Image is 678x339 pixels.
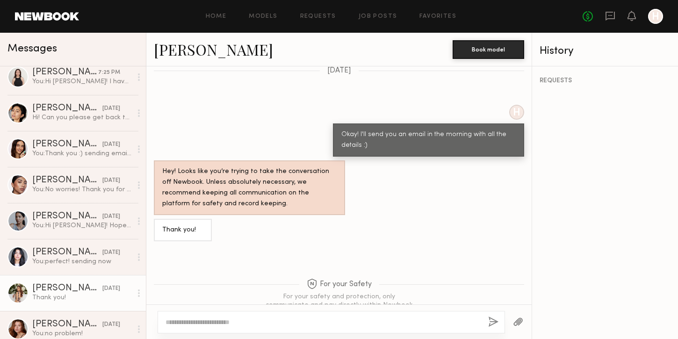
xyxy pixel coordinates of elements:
[32,284,102,293] div: [PERSON_NAME]
[32,113,132,122] div: Hi! Can you please get back to my email when you have the chance please and thank you 🙏🏻
[32,185,132,194] div: You: No worries! Thank you for getting back to me :)
[453,40,524,59] button: Book model
[102,104,120,113] div: [DATE]
[32,140,102,149] div: [PERSON_NAME]
[32,248,102,257] div: [PERSON_NAME]
[98,68,120,77] div: 7:25 PM
[162,225,203,236] div: Thank you!
[102,284,120,293] div: [DATE]
[7,43,57,54] span: Messages
[32,320,102,329] div: [PERSON_NAME]
[32,293,132,302] div: Thank you!
[648,9,663,24] a: H
[300,14,336,20] a: Requests
[32,176,102,185] div: [PERSON_NAME]
[154,39,273,59] a: [PERSON_NAME]
[32,68,98,77] div: [PERSON_NAME]
[32,212,102,221] div: [PERSON_NAME]
[249,14,277,20] a: Models
[102,176,120,185] div: [DATE]
[102,140,120,149] div: [DATE]
[32,149,132,158] div: You: Thank you :) sending email shortly!
[327,67,351,75] span: [DATE]
[102,320,120,329] div: [DATE]
[419,14,456,20] a: Favorites
[32,77,132,86] div: You: Hi [PERSON_NAME]! I have a fitting in [GEOGRAPHIC_DATA][PERSON_NAME] [DATE] that I need a mo...
[264,293,414,310] div: For your safety and protection, only communicate and pay directly within Newbook
[32,329,132,338] div: You: no problem!
[453,45,524,53] a: Book model
[307,279,372,290] span: For your Safety
[102,248,120,257] div: [DATE]
[32,221,132,230] div: You: Hi [PERSON_NAME]! Hope you're doing well. I have a need for a size S model for an apparel e-...
[540,46,671,57] div: History
[102,212,120,221] div: [DATE]
[341,130,516,151] div: Okay! I'll send you an email in the morning with all the details :)
[206,14,227,20] a: Home
[359,14,397,20] a: Job Posts
[162,166,337,209] div: Hey! Looks like you’re trying to take the conversation off Newbook. Unless absolutely necessary, ...
[32,257,132,266] div: You: perfect! sending now
[540,78,671,84] div: REQUESTS
[32,104,102,113] div: [PERSON_NAME]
